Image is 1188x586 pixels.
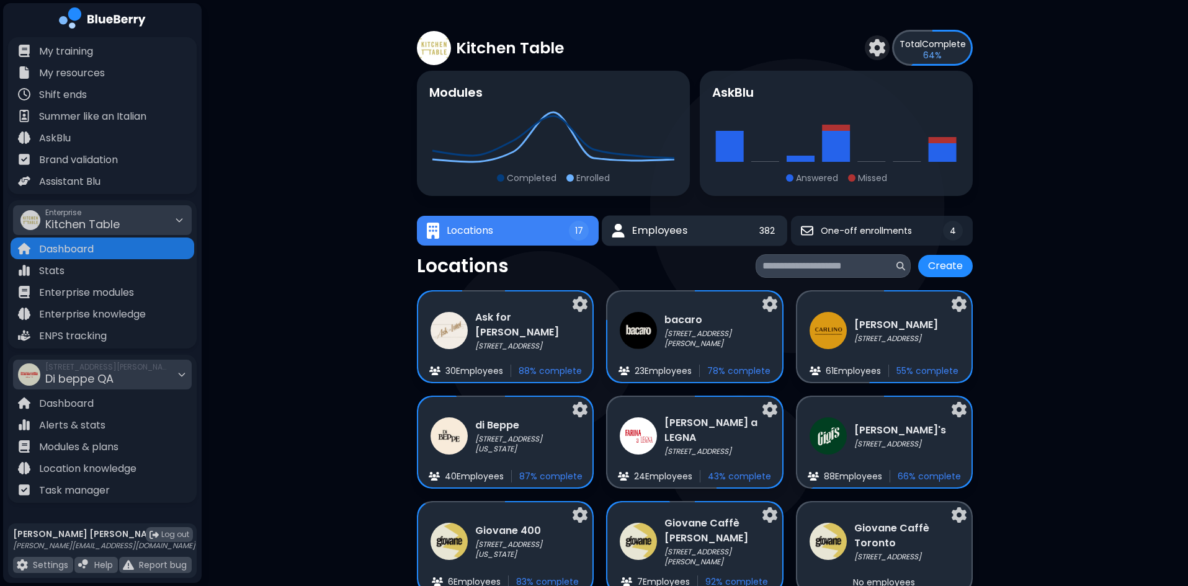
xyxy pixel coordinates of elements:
p: 30 Employee s [445,365,503,376]
img: file icon [18,242,30,255]
p: 78 % complete [707,365,770,376]
img: company thumbnail [20,210,40,230]
p: Stats [39,264,65,278]
p: 23 Employee s [635,365,692,376]
img: file icon [18,329,30,342]
p: Enterprise knowledge [39,307,146,322]
p: 24 Employee s [634,471,692,482]
p: 87 % complete [519,471,583,482]
img: settings [869,39,886,56]
img: file icon [810,366,821,375]
p: Enterprise modules [39,285,134,300]
img: company logo [59,7,146,33]
img: file icon [18,308,30,320]
p: Report bug [139,559,187,570]
img: file icon [18,175,30,187]
p: Assistant Blu [39,174,100,189]
img: logout [150,530,159,539]
p: [STREET_ADDRESS][US_STATE] [475,434,580,454]
img: company thumbnail [810,523,847,560]
span: Total [900,38,922,50]
img: company thumbnail [810,312,847,349]
span: Employees [632,223,687,238]
img: file icon [18,419,30,431]
img: Locations [427,223,439,239]
p: [STREET_ADDRESS] [854,552,959,562]
span: 4 [950,225,956,236]
p: 66 % complete [898,471,961,482]
img: file icon [18,88,30,100]
p: Location knowledge [39,461,136,476]
p: Complete [900,38,966,50]
h3: Ask for [PERSON_NAME] [475,310,580,340]
p: Summer like an Italian [39,109,146,124]
p: 55 % complete [896,365,958,376]
img: file icon [123,559,134,570]
img: search icon [896,262,905,270]
img: company thumbnail [417,31,451,65]
p: Enrolled [576,172,610,184]
img: company thumbnail [620,312,657,349]
img: file icon [18,66,30,79]
button: Create [918,255,973,277]
img: company thumbnail [431,523,468,560]
span: Log out [161,530,189,539]
h3: Giovane Caffè Toronto [854,521,959,551]
p: My training [39,44,93,59]
img: company thumbnail [18,363,40,386]
p: ENPS tracking [39,329,107,344]
img: settings [762,507,777,523]
img: company thumbnail [620,417,657,455]
span: [STREET_ADDRESS][PERSON_NAME] [45,362,169,372]
h3: Modules [429,83,483,102]
img: settings [762,402,777,417]
img: file icon [18,286,30,298]
span: 382 [759,225,775,236]
h3: Giovane Caffè [PERSON_NAME] [664,516,769,546]
p: Task manager [39,483,110,498]
img: file icon [618,472,629,481]
img: settings [952,296,967,312]
p: Kitchen Table [456,38,564,58]
img: settings [762,296,777,312]
p: Locations [417,255,509,277]
h3: AskBlu [712,83,754,102]
p: 88 Employee s [824,471,882,482]
button: LocationsLocations17 [417,216,599,246]
span: One-off enrollments [821,225,912,236]
img: file icon [18,440,30,453]
button: EmployeesEmployees382 [602,216,787,246]
p: Dashboard [39,242,94,257]
p: Brand validation [39,153,118,167]
img: file icon [18,397,30,409]
p: Shift ends [39,87,87,102]
p: 43 % complete [708,471,771,482]
p: [STREET_ADDRESS] [854,439,946,449]
img: file icon [621,577,632,586]
p: Completed [507,172,556,184]
p: [PERSON_NAME] [PERSON_NAME] [13,528,195,539]
p: [STREET_ADDRESS][PERSON_NAME] [664,547,769,567]
p: [PERSON_NAME][EMAIL_ADDRESS][DOMAIN_NAME] [13,541,195,551]
img: file icon [78,559,89,570]
p: Modules & plans [39,440,118,455]
p: [STREET_ADDRESS] [664,446,769,456]
img: file icon [18,264,30,277]
p: Dashboard [39,396,94,411]
p: 64 % [923,50,942,61]
img: file icon [429,366,440,375]
p: 61 Employee s [826,365,881,376]
img: company thumbnail [620,523,657,560]
img: company thumbnail [431,417,468,455]
p: [STREET_ADDRESS] [854,334,938,344]
img: settings [573,402,587,417]
img: file icon [18,462,30,474]
h3: [PERSON_NAME] [854,317,938,332]
img: settings [573,507,587,523]
p: Missed [858,172,887,184]
img: file icon [18,110,30,122]
img: One-off enrollments [801,224,813,237]
span: Locations [447,223,493,238]
img: file icon [619,366,630,375]
h3: [PERSON_NAME]'s [854,423,946,438]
